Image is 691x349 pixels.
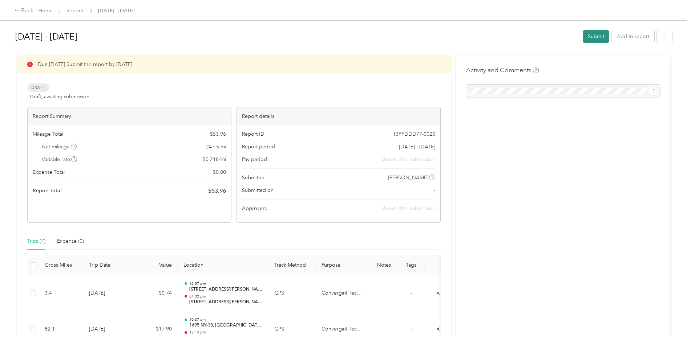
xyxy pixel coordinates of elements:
[33,187,62,194] span: Report total
[189,322,263,329] p: 1695 NY-38, [GEOGRAPHIC_DATA], [GEOGRAPHIC_DATA]
[411,326,412,332] span: -
[242,205,267,212] span: Approvers
[39,8,53,14] a: Home
[39,311,83,348] td: 82.1
[83,311,134,348] td: [DATE]
[210,130,226,138] span: $ 53.96
[134,311,178,348] td: $17.90
[316,275,370,312] td: Convergint Technologies
[189,299,263,305] p: [STREET_ADDRESS][PERSON_NAME]
[66,8,84,14] a: Reports
[27,83,49,92] span: Draft
[382,156,435,163] span: shown after submission
[189,335,263,341] p: [STREET_ADDRESS][PERSON_NAME]
[583,30,609,43] button: Submit
[203,156,226,163] span: $ 0.218 / mi
[189,317,263,322] p: 10:37 am
[242,143,275,151] span: Report period
[39,255,83,275] th: Gross Miles
[189,281,263,286] p: 12:57 pm
[268,311,316,348] td: GPS
[15,7,33,15] div: Back
[208,186,226,195] span: $ 53.96
[242,130,264,138] span: Report ID
[178,255,268,275] th: Location
[33,130,63,138] span: Mileage Total
[268,255,316,275] th: Track Method
[397,255,425,275] th: Tags
[15,28,578,45] h1: Aug 1 - 31, 2025
[316,255,370,275] th: Purpose
[466,66,539,75] h4: Activity and Comments
[382,205,435,212] span: shown after submission
[393,130,435,138] span: 13FFDDD77-0020
[388,174,428,181] span: [PERSON_NAME]
[98,7,134,15] span: [DATE] - [DATE]
[612,30,654,43] button: Add to report
[189,294,263,299] p: 01:02 pm
[27,237,45,245] div: Trips (7)
[242,174,264,181] span: Submitter
[42,143,77,151] span: Net mileage
[42,156,77,163] span: Variable rate
[189,330,263,335] p: 12:14 pm
[57,237,84,245] div: Expense (0)
[33,168,65,176] span: Expense Total
[28,107,231,125] div: Report Summary
[213,168,226,176] span: $ 0.00
[83,255,134,275] th: Trip Date
[268,275,316,312] td: GPS
[134,255,178,275] th: Value
[411,290,412,296] span: -
[189,286,263,293] p: [STREET_ADDRESS][PERSON_NAME]
[134,275,178,312] td: $0.74
[17,56,451,73] div: Due [DATE]. Submit this report by [DATE]
[237,107,440,125] div: Report details
[30,93,89,100] span: Draft, awaiting submission
[206,143,226,151] span: 247.5 mi
[370,255,397,275] th: Notes
[39,275,83,312] td: 3.4
[242,156,267,163] span: Pay period
[434,186,435,194] span: -
[650,308,691,349] iframe: Everlance-gr Chat Button Frame
[399,143,435,151] span: [DATE] - [DATE]
[83,275,134,312] td: [DATE]
[242,186,274,194] span: Submitted on
[316,311,370,348] td: Convergint Technologies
